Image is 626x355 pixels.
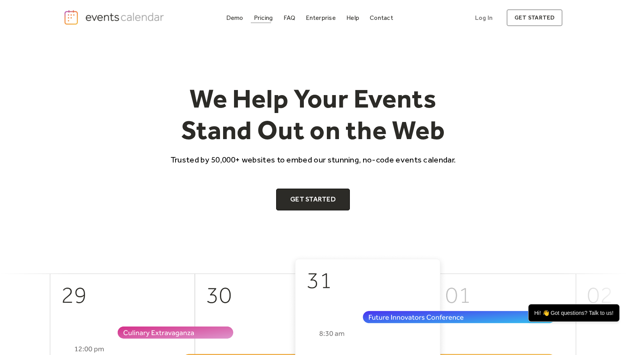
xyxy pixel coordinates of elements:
h1: We Help Your Events Stand Out on the Web [163,83,463,146]
a: FAQ [280,12,299,23]
a: Get Started [276,189,350,210]
a: Enterprise [303,12,339,23]
a: Demo [223,12,246,23]
a: get started [507,9,562,26]
a: Pricing [251,12,276,23]
div: Demo [226,16,243,20]
div: Pricing [254,16,273,20]
a: Contact [367,12,396,23]
a: Log In [467,9,500,26]
a: home [64,9,167,25]
p: Trusted by 50,000+ websites to embed our stunning, no-code events calendar. [163,154,463,165]
div: Help [346,16,359,20]
div: FAQ [284,16,296,20]
div: Enterprise [306,16,335,20]
div: Contact [370,16,393,20]
a: Help [343,12,362,23]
